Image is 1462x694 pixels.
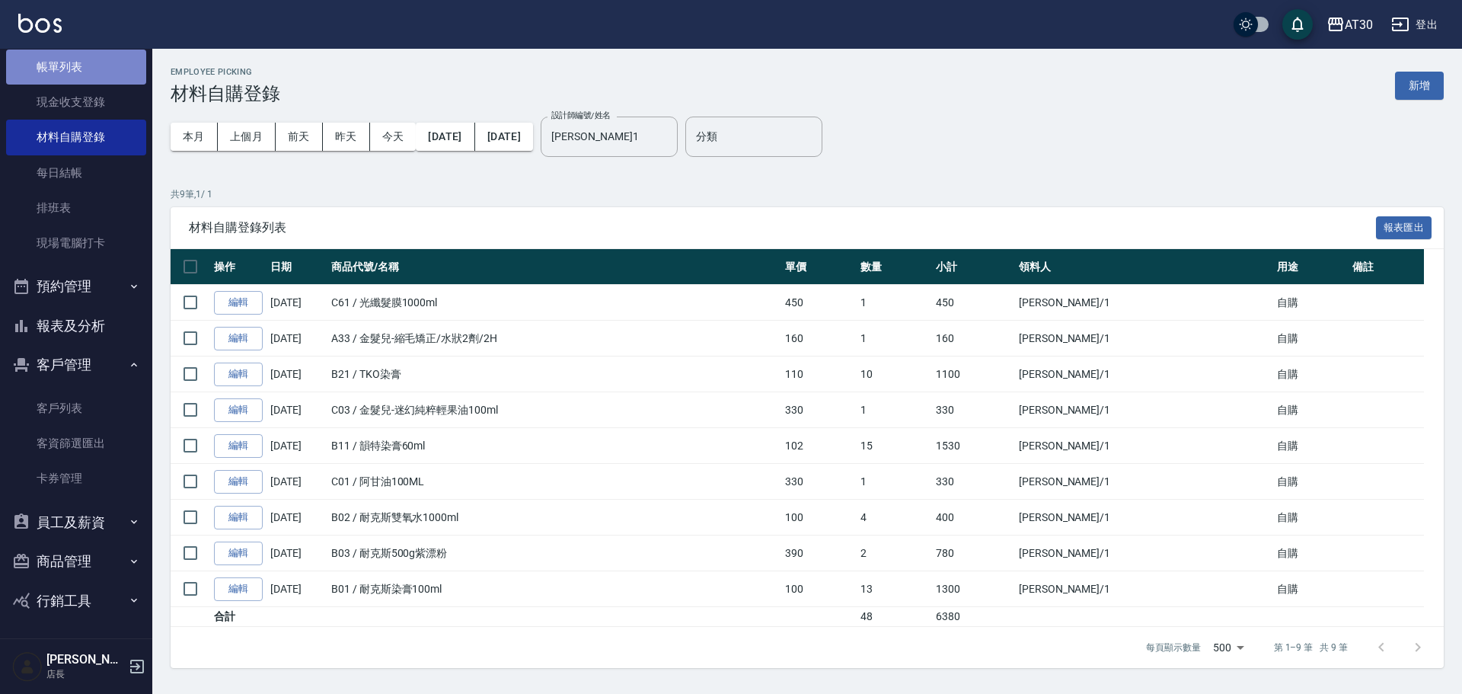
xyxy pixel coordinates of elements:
[1273,571,1349,607] td: 自購
[932,464,1015,500] td: 330
[1273,357,1349,392] td: 自購
[1015,321,1273,357] td: [PERSON_NAME] /1
[171,123,218,151] button: 本月
[267,464,327,500] td: [DATE]
[1274,641,1348,654] p: 第 1–9 筆 共 9 筆
[267,571,327,607] td: [DATE]
[1273,285,1349,321] td: 自購
[781,464,857,500] td: 330
[1015,392,1273,428] td: [PERSON_NAME] /1
[1207,627,1250,668] div: 500
[857,321,932,357] td: 1
[932,357,1015,392] td: 1100
[781,357,857,392] td: 110
[327,392,781,428] td: C03 / 金髮兒-迷幻純粹輕果油100ml
[932,571,1015,607] td: 1300
[781,571,857,607] td: 100
[1015,428,1273,464] td: [PERSON_NAME] /1
[6,345,146,385] button: 客戶管理
[932,607,1015,627] td: 6380
[189,220,1376,235] span: 材料自購登錄列表
[416,123,474,151] button: [DATE]
[171,83,280,104] h3: 材料自購登錄
[218,123,276,151] button: 上個月
[214,291,263,315] a: 編輯
[6,120,146,155] a: 材料自購登錄
[46,652,124,667] h5: [PERSON_NAME]
[327,285,781,321] td: C61 / 光纖髮膜1000ml
[323,123,370,151] button: 昨天
[214,470,263,494] a: 編輯
[1395,78,1444,92] a: 新增
[327,249,781,285] th: 商品代號/名稱
[267,500,327,536] td: [DATE]
[1273,464,1349,500] td: 自購
[1015,464,1273,500] td: [PERSON_NAME] /1
[781,321,857,357] td: 160
[1015,357,1273,392] td: [PERSON_NAME] /1
[327,321,781,357] td: A33 / 金髮兒-縮毛矯正/水狀2劑/2H
[857,464,932,500] td: 1
[267,428,327,464] td: [DATE]
[857,249,932,285] th: 數量
[6,581,146,621] button: 行銷工具
[1376,216,1432,240] button: 報表匯出
[781,428,857,464] td: 102
[327,571,781,607] td: B01 / 耐克斯染膏100ml
[267,321,327,357] td: [DATE]
[327,428,781,464] td: B11 / 韻特染膏60ml
[214,327,263,350] a: 編輯
[857,285,932,321] td: 1
[214,434,263,458] a: 編輯
[1395,72,1444,100] button: 新增
[6,155,146,190] a: 每日結帳
[932,321,1015,357] td: 160
[276,123,323,151] button: 前天
[857,428,932,464] td: 15
[12,651,43,682] img: Person
[46,667,124,681] p: 店長
[6,503,146,542] button: 員工及薪資
[551,110,611,121] label: 設計師編號/姓名
[210,249,267,285] th: 操作
[932,249,1015,285] th: 小計
[267,357,327,392] td: [DATE]
[171,67,280,77] h2: Employee Picking
[781,249,857,285] th: 單價
[857,571,932,607] td: 13
[857,392,932,428] td: 1
[267,285,327,321] td: [DATE]
[857,500,932,536] td: 4
[6,225,146,261] a: 現場電腦打卡
[1376,219,1432,234] a: 報表匯出
[932,392,1015,428] td: 330
[6,267,146,306] button: 預約管理
[1349,249,1424,285] th: 備註
[6,426,146,461] a: 客資篩選匯出
[214,506,263,529] a: 編輯
[6,85,146,120] a: 現金收支登錄
[6,306,146,346] button: 報表及分析
[1385,11,1444,39] button: 登出
[1273,321,1349,357] td: 自購
[171,187,1444,201] p: 共 9 筆, 1 / 1
[932,285,1015,321] td: 450
[1273,500,1349,536] td: 自購
[1273,428,1349,464] td: 自購
[267,536,327,571] td: [DATE]
[210,607,267,627] td: 合計
[327,500,781,536] td: B02 / 耐克斯雙氧水1000ml
[857,357,932,392] td: 10
[781,500,857,536] td: 100
[327,464,781,500] td: C01 / 阿甘油100ML
[781,285,857,321] td: 450
[214,577,263,601] a: 編輯
[781,536,857,571] td: 390
[1015,536,1273,571] td: [PERSON_NAME] /1
[932,500,1015,536] td: 400
[327,357,781,392] td: B21 / TKO染膏
[475,123,533,151] button: [DATE]
[327,536,781,571] td: B03 / 耐克斯500g紫漂粉
[267,249,327,285] th: 日期
[1015,500,1273,536] td: [PERSON_NAME] /1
